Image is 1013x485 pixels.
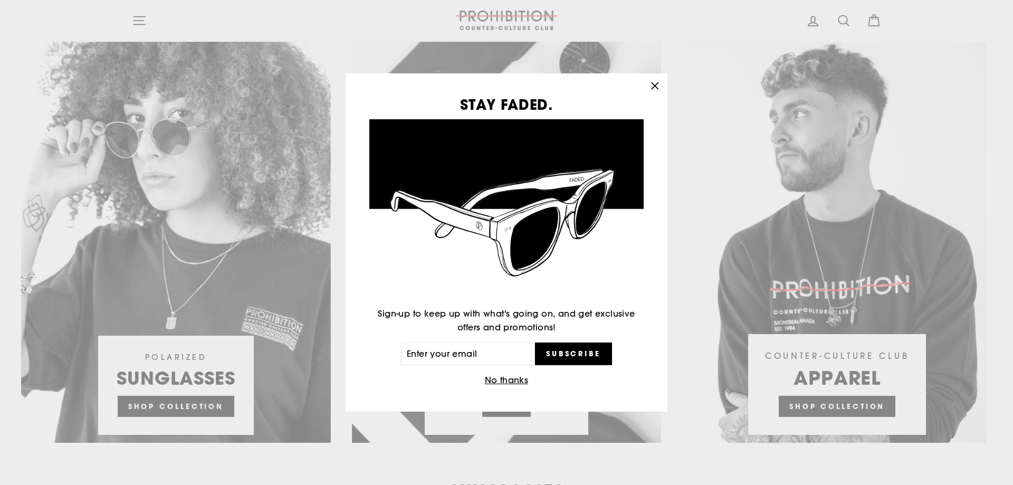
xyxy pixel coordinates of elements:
[401,343,535,366] input: Enter your email
[546,349,601,358] span: Subscribe
[369,307,644,334] p: Sign-up to keep up with what's going on, and get exclusive offers and promotions!
[482,373,532,388] button: No thanks
[369,97,644,111] h3: STAY FADED.
[535,343,612,366] button: Subscribe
